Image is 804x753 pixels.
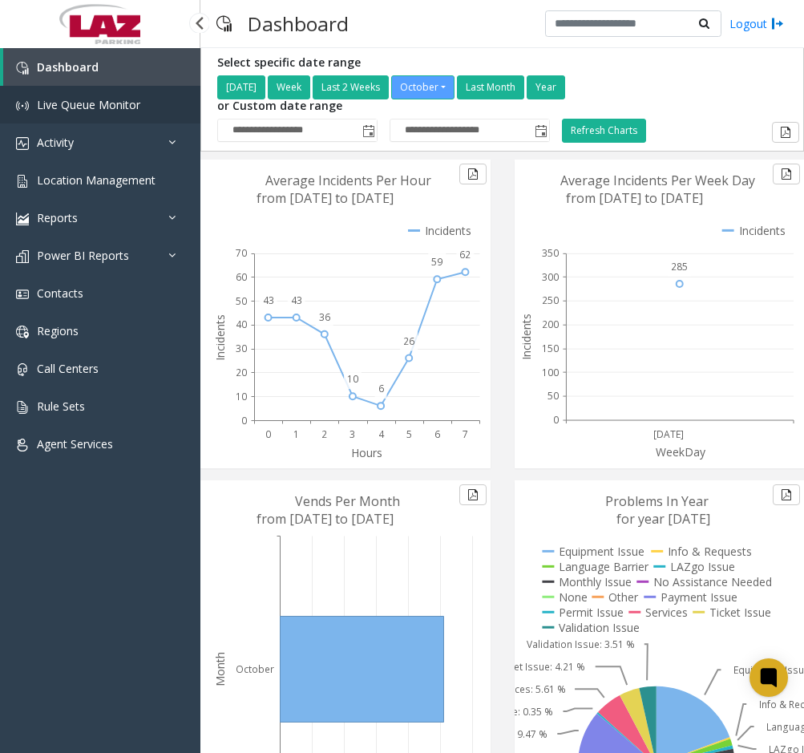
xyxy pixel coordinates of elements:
text: 40 [236,318,247,331]
text: Average Incidents Per Week Day [560,172,755,189]
text: 30 [236,342,247,355]
text: Hours [351,445,382,460]
text: 0 [241,413,247,427]
text: 6 [434,427,440,441]
h5: Select specific date range [217,56,568,70]
span: Agent Services [37,436,113,451]
img: 'icon' [16,175,29,188]
span: Contacts [37,285,83,301]
text: October [236,662,274,675]
text: 200 [542,318,559,331]
text: Month [212,652,228,686]
img: 'icon' [16,62,29,75]
img: logout [771,15,784,32]
img: 'icon' [16,250,29,263]
text: 26 [403,334,414,347]
text: from [DATE] to [DATE] [257,510,394,528]
img: 'icon' [16,401,29,414]
span: Location Management [37,172,156,188]
button: Week [268,75,310,99]
button: October [391,75,455,99]
button: Export to pdf [772,122,799,143]
text: Incidents [519,314,534,361]
text: 70 [236,246,247,260]
text: 350 [542,246,559,260]
img: 'icon' [16,137,29,150]
text: 10 [347,372,358,386]
span: Toggle popup [359,119,377,142]
span: Dashboard [37,59,99,75]
img: 'icon' [16,288,29,301]
text: 6 [378,382,384,395]
a: Dashboard [3,48,200,86]
button: Export to pdf [773,164,800,184]
text: 3 [349,427,355,441]
text: 50 [236,294,247,307]
text: 0 [265,427,271,441]
span: Reports [37,210,78,225]
text: Services: 5.61 % [491,682,565,696]
text: 4 [378,427,385,441]
button: Last 2 Weeks [313,75,389,99]
text: 300 [542,270,559,284]
text: 59 [431,255,442,269]
button: Year [527,75,565,99]
text: 1 [293,427,299,441]
text: 150 [542,342,559,355]
text: [DATE] [653,427,684,441]
span: Rule Sets [37,399,85,414]
text: Validation Issue: 3.51 % [527,638,635,651]
text: 10 [236,390,247,403]
span: Call Centers [37,361,99,376]
a: Logout [729,15,784,32]
span: Power BI Reports [37,248,129,263]
text: from [DATE] to [DATE] [257,189,394,207]
text: WeekDay [656,445,706,460]
text: 2 [321,427,327,441]
img: 'icon' [16,99,29,112]
span: Activity [37,135,74,150]
text: 7 [463,427,468,441]
h3: Dashboard [240,4,357,43]
text: 0 [553,413,559,427]
img: 'icon' [16,213,29,225]
button: [DATE] [217,75,265,99]
text: Vends Per Month [295,492,400,510]
span: Live Queue Monitor [37,97,140,112]
text: Payment Issue: 9.47 % [445,727,547,741]
button: Export to pdf [773,484,800,505]
text: 100 [542,366,559,379]
h5: or Custom date range [217,99,550,113]
text: 60 [236,270,247,284]
button: Export to pdf [459,484,487,505]
img: pageIcon [216,4,232,43]
button: Refresh Charts [562,119,646,143]
text: 36 [319,310,330,324]
text: Incidents [212,314,228,361]
img: 'icon' [16,326,29,338]
text: 250 [542,294,559,307]
text: 285 [671,260,688,273]
text: Problems In Year [605,492,709,510]
text: 20 [236,366,247,379]
text: Average Incidents Per Hour [265,172,431,189]
text: from [DATE] to [DATE] [566,189,703,207]
text: 43 [263,294,274,307]
text: 43 [291,294,302,307]
img: 'icon' [16,439,29,451]
text: for year [DATE] [616,510,710,528]
text: Ticket Issue: 4.21 % [496,660,585,674]
img: 'icon' [16,363,29,376]
span: Toggle popup [531,119,549,142]
button: Last Month [457,75,524,99]
text: Permit Issue: 0.35 % [461,705,553,719]
button: Export to pdf [459,164,487,184]
text: 5 [406,427,412,441]
span: Regions [37,323,79,338]
text: 50 [547,390,559,403]
text: 62 [459,248,471,261]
